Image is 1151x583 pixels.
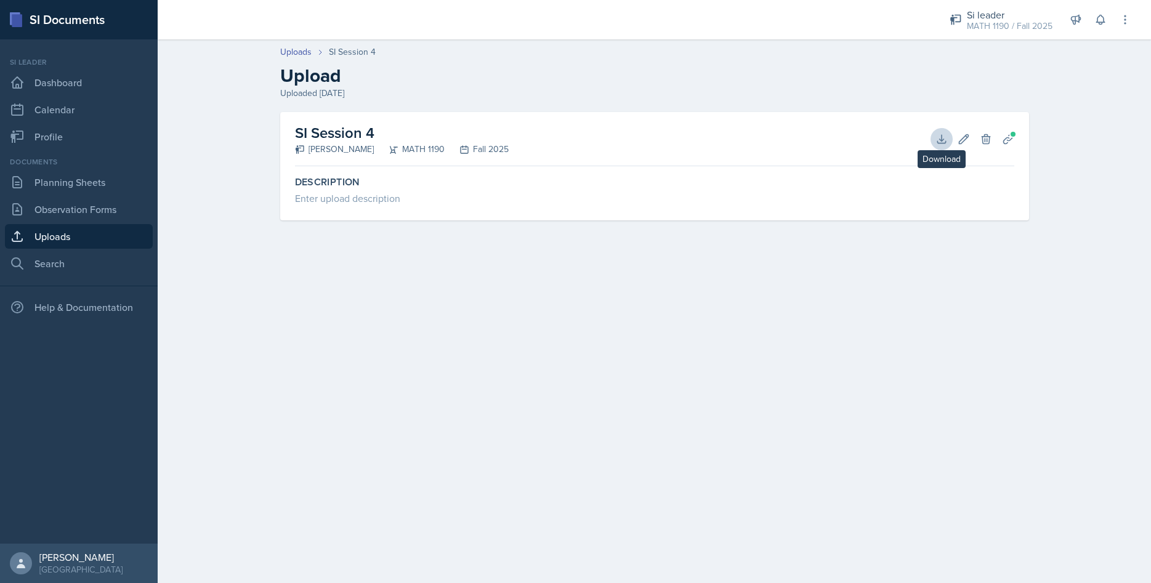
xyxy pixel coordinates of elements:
div: Fall 2025 [445,143,509,156]
div: MATH 1190 [374,143,445,156]
button: Download [931,128,953,150]
div: Documents [5,156,153,167]
div: MATH 1190 / Fall 2025 [967,20,1052,33]
div: [GEOGRAPHIC_DATA] [39,563,123,576]
label: Description [295,176,1014,188]
a: Calendar [5,97,153,122]
div: [PERSON_NAME] [295,143,374,156]
a: Search [5,251,153,276]
div: Enter upload description [295,191,1014,206]
div: Si leader [967,7,1052,22]
div: Si leader [5,57,153,68]
div: Help & Documentation [5,295,153,320]
a: Planning Sheets [5,170,153,195]
a: Profile [5,124,153,149]
div: [PERSON_NAME] [39,551,123,563]
a: Observation Forms [5,197,153,222]
div: SI Session 4 [329,46,376,58]
a: Dashboard [5,70,153,95]
a: Uploads [5,224,153,249]
h2: SI Session 4 [295,122,509,144]
a: Uploads [280,46,312,58]
h2: Upload [280,65,1029,87]
div: Uploaded [DATE] [280,87,1029,100]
